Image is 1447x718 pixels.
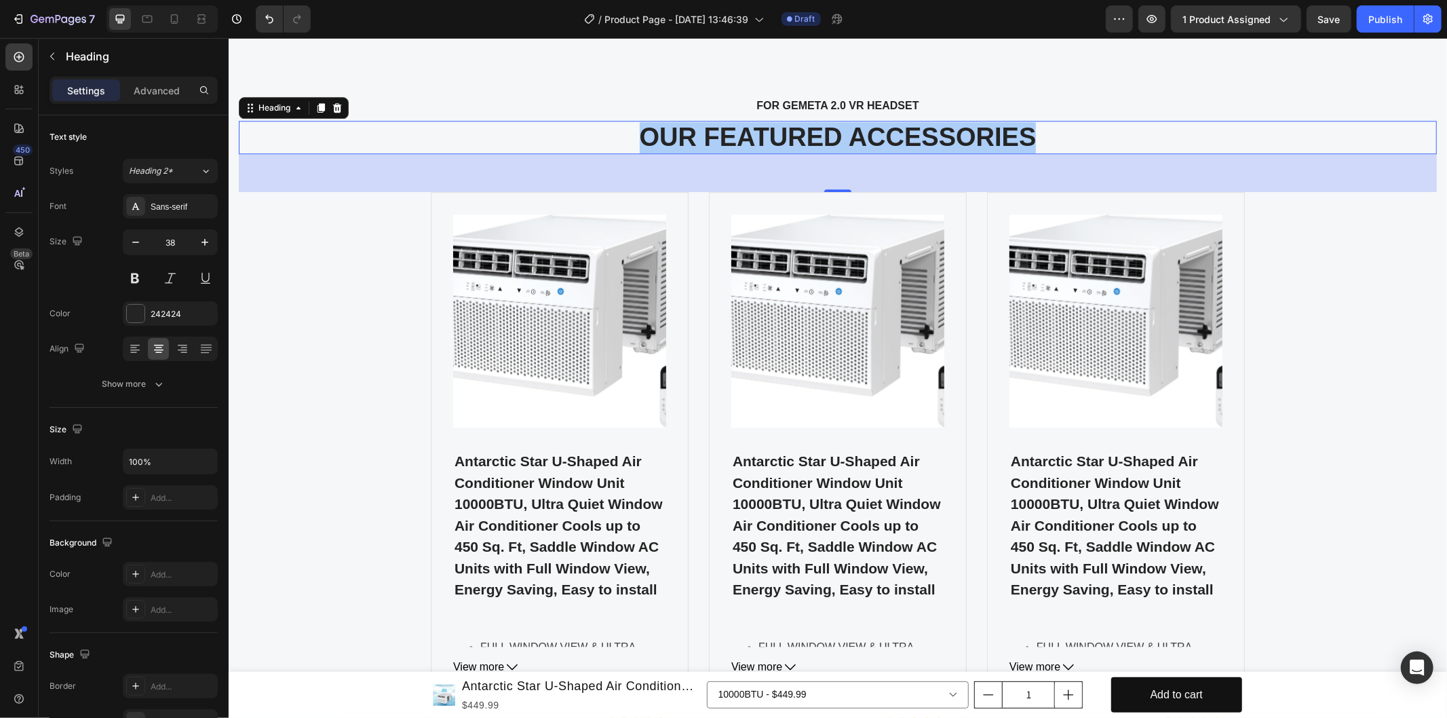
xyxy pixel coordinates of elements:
[256,5,311,33] div: Undo/Redo
[1318,14,1340,25] span: Save
[50,131,87,143] div: Text style
[10,248,33,259] div: Beta
[232,638,473,659] h1: Antarctic Star U-Shaped Air Conditioner Window Unit 10000BTU, Ultra Quiet Window Air Conditioner ...
[781,620,832,639] span: View more
[50,455,72,468] div: Width
[50,340,88,358] div: Align
[599,12,602,26] span: /
[922,647,974,667] div: Add to cart
[225,411,438,564] a: Antarctic Star U-Shaped Air Conditioner Window Unit 10000BTU, Ultra Quiet Window Air Conditioner ...
[50,165,73,177] div: Styles
[129,165,173,177] span: Heading 2*
[21,58,1197,77] div: Rich Text Editor. Editing area: main
[1171,5,1301,33] button: 1 product assigned
[151,201,214,213] div: Sans-serif
[151,492,214,504] div: Add...
[50,233,85,251] div: Size
[1401,651,1433,684] div: Open Intercom Messenger
[1307,5,1351,33] button: Save
[22,60,1196,76] p: FOR GEMETA 2.0 VR HEADSET
[151,569,214,581] div: Add...
[13,145,33,155] div: 450
[605,12,749,26] span: Product Page - [DATE] 13:46:39
[5,5,101,33] button: 7
[12,84,1207,115] p: OUR FEATURED ACCESSORIES
[50,491,81,504] div: Padding
[10,83,1208,117] h2: Rich Text Editor. Editing area: main
[883,639,1014,675] button: Add to cart
[89,11,95,27] p: 7
[1182,12,1271,26] span: 1 product assigned
[50,568,71,580] div: Color
[123,159,218,183] button: Heading 2*
[66,48,212,64] p: Heading
[67,83,105,98] p: Settings
[773,644,826,670] input: quantity
[151,308,214,320] div: 242424
[781,411,994,564] a: Antarctic Star U-Shaped Air Conditioner Window Unit 10000BTU, Ultra Quiet Window Air Conditioner ...
[50,680,76,692] div: Border
[134,83,180,98] p: Advanced
[225,620,275,639] span: View more
[50,421,85,439] div: Size
[1357,5,1414,33] button: Publish
[746,644,773,670] button: decrement
[102,377,166,391] div: Show more
[503,620,554,639] span: View more
[229,38,1447,718] iframe: Design area
[123,449,217,474] input: Auto
[151,681,214,693] div: Add...
[232,659,473,676] div: $449.99
[50,603,73,616] div: Image
[27,64,64,76] div: Heading
[503,411,716,564] a: Antarctic Star U-Shaped Air Conditioner Window Unit 10000BTU, Ultra Quiet Window Air Conditioner ...
[1368,12,1402,26] div: Publish
[50,534,115,552] div: Background
[151,604,214,616] div: Add...
[50,372,218,396] button: Show more
[826,644,853,670] button: increment
[50,646,93,664] div: Shape
[50,307,71,320] div: Color
[50,200,66,212] div: Font
[795,13,815,25] span: Draft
